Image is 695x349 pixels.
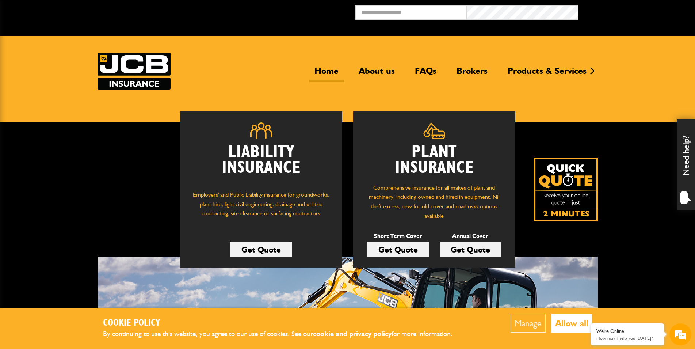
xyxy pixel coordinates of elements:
img: JCB Insurance Services logo [98,53,171,90]
h2: Plant Insurance [364,144,504,176]
a: Brokers [451,65,493,82]
div: We're Online! [596,328,658,334]
a: About us [353,65,400,82]
a: Home [309,65,344,82]
p: Short Term Cover [367,231,429,241]
a: FAQs [409,65,442,82]
a: Products & Services [502,65,592,82]
a: Get Quote [367,242,429,257]
a: cookie and privacy policy [313,330,392,338]
img: Quick Quote [534,158,598,221]
p: Employers' and Public Liability insurance for groundworks, plant hire, light civil engineering, d... [191,190,331,225]
p: Annual Cover [440,231,501,241]
p: By continuing to use this website, you agree to our use of cookies. See our for more information. [103,329,465,340]
a: Get Quote [440,242,501,257]
a: JCB Insurance Services [98,53,171,90]
button: Manage [511,314,546,333]
h2: Liability Insurance [191,144,331,183]
div: Need help? [677,119,695,210]
p: How may I help you today? [596,335,658,341]
h2: Cookie Policy [103,318,465,329]
button: Allow all [551,314,592,333]
a: Get Quote [230,242,292,257]
p: Comprehensive insurance for all makes of plant and machinery, including owned and hired in equipm... [364,183,504,220]
button: Broker Login [578,5,690,17]
a: Get your insurance quote isn just 2-minutes [534,158,598,221]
